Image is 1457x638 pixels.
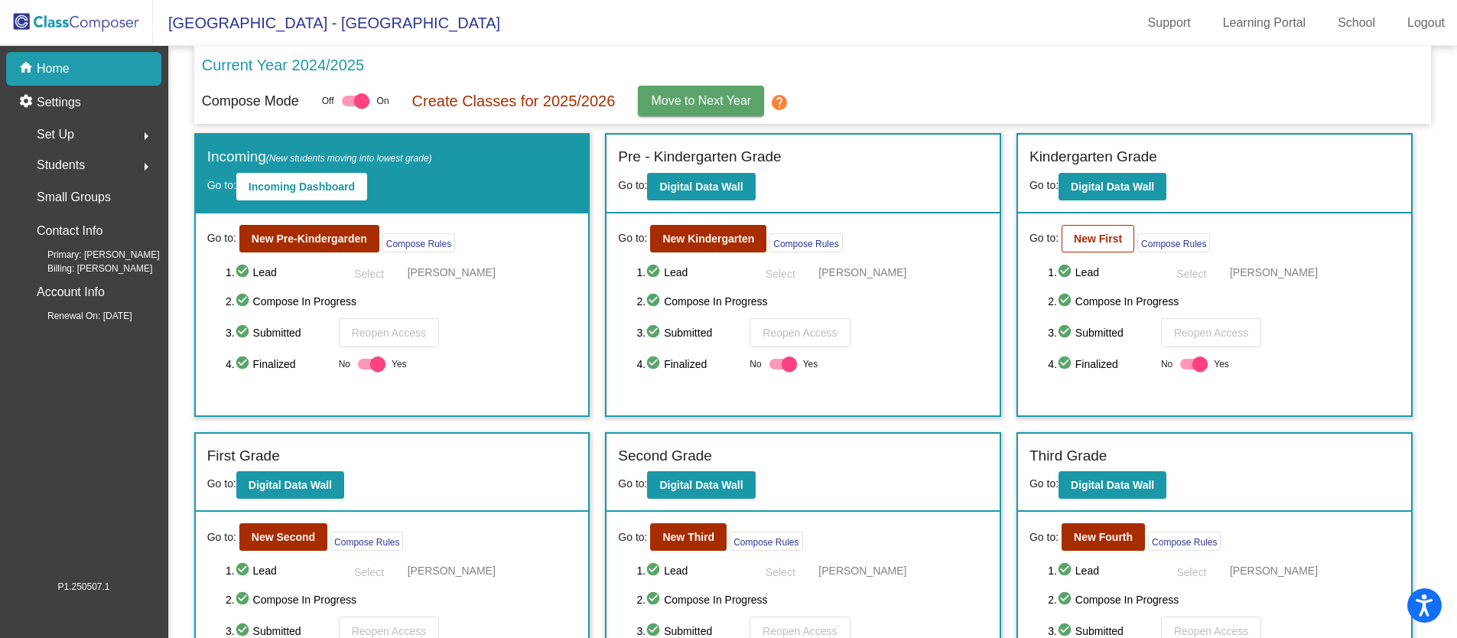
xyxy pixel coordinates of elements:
[1211,11,1319,35] a: Learning Portal
[1029,146,1157,168] label: Kindergarten Grade
[646,324,664,342] mat-icon: check_circle
[637,263,743,282] span: 1. Lead
[1029,179,1059,191] span: Go to:
[730,532,802,551] button: Compose Rules
[651,94,751,107] span: Move to Next Year
[354,566,384,578] span: Select
[1230,563,1318,578] span: [PERSON_NAME]
[1057,263,1075,282] mat-icon: check_circle
[235,292,253,311] mat-icon: check_circle
[766,566,795,578] span: Select
[646,263,664,282] mat-icon: check_circle
[662,233,754,245] b: New Kindergarten
[354,268,384,280] span: Select
[235,324,253,342] mat-icon: check_circle
[1071,181,1154,193] b: Digital Data Wall
[1048,263,1153,282] span: 1. Lead
[236,471,344,499] button: Digital Data Wall
[37,93,81,112] p: Settings
[618,529,647,545] span: Go to:
[249,479,332,491] b: Digital Data Wall
[1161,318,1261,347] button: Reopen Access
[207,529,236,545] span: Go to:
[1057,292,1075,311] mat-icon: check_circle
[818,265,906,280] span: [PERSON_NAME]
[339,318,439,347] button: Reopen Access
[235,355,253,373] mat-icon: check_circle
[803,355,818,373] span: Yes
[1062,523,1145,551] button: New Fourth
[239,523,327,551] button: New Second
[377,94,389,108] span: On
[330,532,403,551] button: Compose Rules
[766,268,795,280] span: Select
[1176,566,1206,578] span: Select
[637,355,743,373] span: 4. Finalized
[638,86,764,116] button: Move to Next Year
[37,155,85,176] span: Students
[236,173,367,200] button: Incoming Dashboard
[650,225,766,252] button: New Kindergarten
[637,292,988,311] span: 2. Compose In Progress
[1174,327,1248,339] span: Reopen Access
[1048,562,1153,580] span: 1. Lead
[1325,11,1387,35] a: School
[1029,529,1059,545] span: Go to:
[266,153,432,164] span: (New students moving into lowest grade)
[37,282,105,303] p: Account Info
[322,94,334,108] span: Off
[750,260,811,285] button: Select
[770,93,789,112] mat-icon: help
[252,233,367,245] b: New Pre-Kindergarden
[750,318,850,347] button: Reopen Access
[618,146,781,168] label: Pre - Kindergarten Grade
[249,181,355,193] b: Incoming Dashboard
[750,558,811,583] button: Select
[207,445,280,467] label: First Grade
[23,248,160,262] span: Primary: [PERSON_NAME]
[23,262,152,275] span: Billing: [PERSON_NAME]
[1230,265,1318,280] span: [PERSON_NAME]
[1137,233,1210,252] button: Compose Rules
[659,181,743,193] b: Digital Data Wall
[207,146,432,168] label: Incoming
[1029,477,1059,490] span: Go to:
[235,591,253,609] mat-icon: check_circle
[637,562,743,580] span: 1. Lead
[37,124,74,145] span: Set Up
[226,591,577,609] span: 2. Compose In Progress
[618,477,647,490] span: Go to:
[1057,562,1075,580] mat-icon: check_circle
[153,11,500,35] span: [GEOGRAPHIC_DATA] - [GEOGRAPHIC_DATA]
[618,179,647,191] span: Go to:
[818,563,906,578] span: [PERSON_NAME]
[352,625,426,637] span: Reopen Access
[37,220,102,242] p: Contact Info
[1074,233,1122,245] b: New First
[650,523,727,551] button: New Third
[1057,591,1075,609] mat-icon: check_circle
[1161,260,1222,285] button: Select
[1029,230,1059,246] span: Go to:
[408,563,496,578] span: [PERSON_NAME]
[647,471,755,499] button: Digital Data Wall
[646,292,664,311] mat-icon: check_circle
[202,91,299,112] p: Compose Mode
[408,265,496,280] span: [PERSON_NAME]
[1074,531,1133,543] b: New Fourth
[412,90,616,112] p: Create Classes for 2025/2026
[1176,268,1206,280] span: Select
[226,562,331,580] span: 1. Lead
[252,531,315,543] b: New Second
[763,327,837,339] span: Reopen Access
[226,355,331,373] span: 4. Finalized
[1057,324,1075,342] mat-icon: check_circle
[137,158,155,176] mat-icon: arrow_right
[637,324,743,342] span: 3. Submitted
[750,357,761,371] span: No
[37,187,111,208] p: Small Groups
[37,60,70,78] p: Home
[1174,625,1248,637] span: Reopen Access
[1161,558,1222,583] button: Select
[226,263,331,282] span: 1. Lead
